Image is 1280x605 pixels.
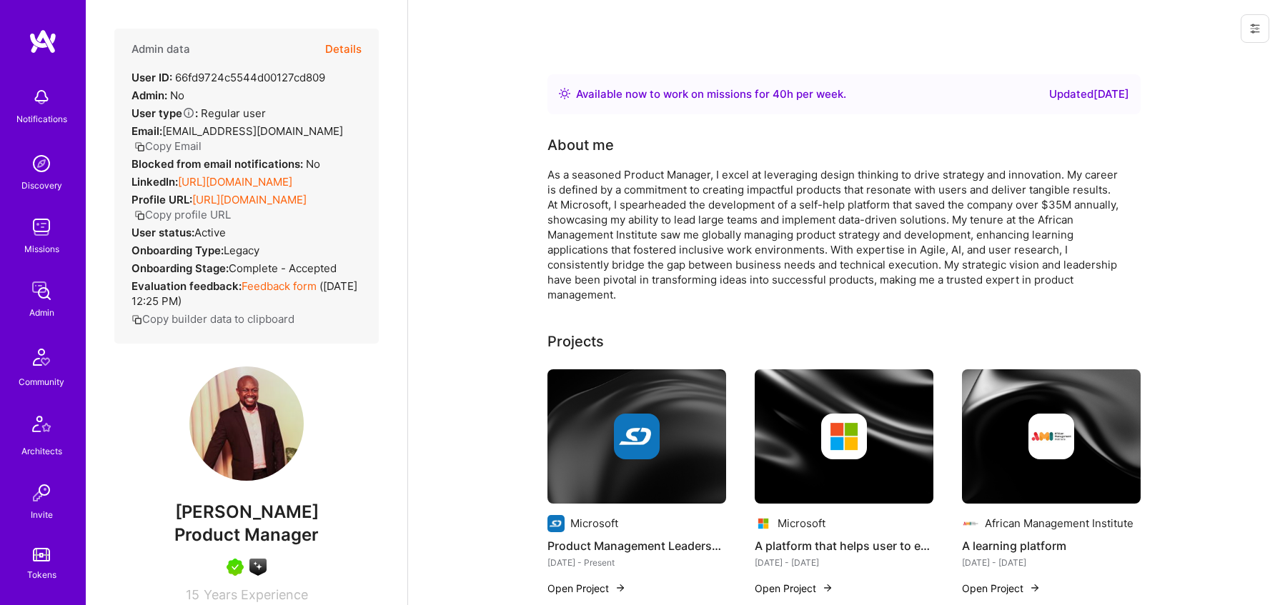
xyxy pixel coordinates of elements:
[325,29,362,70] button: Details
[547,167,1119,302] div: As a seasoned Product Manager, I excel at leveraging design thinking to drive strategy and innova...
[33,548,50,561] img: tokens
[162,124,343,138] span: [EMAIL_ADDRESS][DOMAIN_NAME]
[19,374,64,389] div: Community
[755,515,772,532] img: Company logo
[1049,86,1129,103] div: Updated [DATE]
[132,261,229,275] strong: Onboarding Stage:
[16,111,67,126] div: Notifications
[132,279,362,309] div: ( [DATE] 12:25 PM )
[132,106,198,120] strong: User type :
[547,581,626,596] button: Open Project
[249,559,267,576] img: A.I. guild
[224,244,259,257] span: legacy
[778,516,825,531] div: Microsoft
[174,524,319,545] span: Product Manager
[132,226,194,239] strong: User status:
[962,515,979,532] img: Company logo
[132,156,320,171] div: No
[1029,582,1041,594] img: arrow-right
[24,340,59,374] img: Community
[24,409,59,444] img: Architects
[559,88,570,99] img: Availability
[27,213,56,241] img: teamwork
[132,124,162,138] strong: Email:
[962,369,1141,504] img: cover
[773,87,787,101] span: 40
[132,193,192,206] strong: Profile URL:
[132,106,266,121] div: Regular user
[134,210,145,221] i: icon Copy
[547,536,726,555] h4: Product Management Leadership
[21,444,62,459] div: Architects
[576,86,846,103] div: Available now to work on missions for h per week .
[132,88,184,103] div: No
[547,331,604,352] div: Projects
[547,555,726,570] div: [DATE] - Present
[29,29,57,54] img: logo
[1028,414,1074,459] img: Company logo
[134,139,202,154] button: Copy Email
[186,587,199,602] span: 15
[24,241,59,256] div: Missions
[27,479,56,507] img: Invite
[132,311,294,326] button: Copy builder data to clipboard
[755,581,833,596] button: Open Project
[132,244,224,257] strong: Onboarding Type:
[132,70,325,85] div: 66fd9724c5544d00127cd809
[204,587,308,602] span: Years Experience
[821,414,867,459] img: Company logo
[242,279,317,293] a: Feedback form
[27,149,56,178] img: discovery
[547,369,726,504] img: cover
[132,279,242,293] strong: Evaluation feedback:
[178,175,292,189] a: [URL][DOMAIN_NAME]
[132,43,190,56] h4: Admin data
[132,71,172,84] strong: User ID:
[27,83,56,111] img: bell
[27,567,56,582] div: Tokens
[29,305,54,320] div: Admin
[962,536,1141,555] h4: A learning platform
[134,141,145,152] i: icon Copy
[570,516,618,531] div: Microsoft
[985,516,1133,531] div: African Management Institute
[227,559,244,576] img: A.Teamer in Residence
[614,414,660,459] img: Company logo
[755,536,933,555] h4: A platform that helps user to effectively and efficiently self-resolve their issues reducing the ...
[132,314,142,325] i: icon Copy
[189,366,304,481] img: User Avatar
[755,369,933,504] img: cover
[132,157,306,171] strong: Blocked from email notifications:
[192,193,307,206] a: [URL][DOMAIN_NAME]
[822,582,833,594] img: arrow-right
[182,106,195,119] i: Help
[962,555,1141,570] div: [DATE] - [DATE]
[31,507,53,522] div: Invite
[547,134,614,156] div: About me
[21,178,62,193] div: Discovery
[229,261,337,275] span: Complete - Accepted
[114,501,379,523] span: [PERSON_NAME]
[755,555,933,570] div: [DATE] - [DATE]
[547,515,565,532] img: Company logo
[132,175,178,189] strong: LinkedIn:
[615,582,626,594] img: arrow-right
[962,581,1041,596] button: Open Project
[134,207,231,222] button: Copy profile URL
[194,226,226,239] span: Active
[132,89,167,102] strong: Admin:
[27,276,56,305] img: admin teamwork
